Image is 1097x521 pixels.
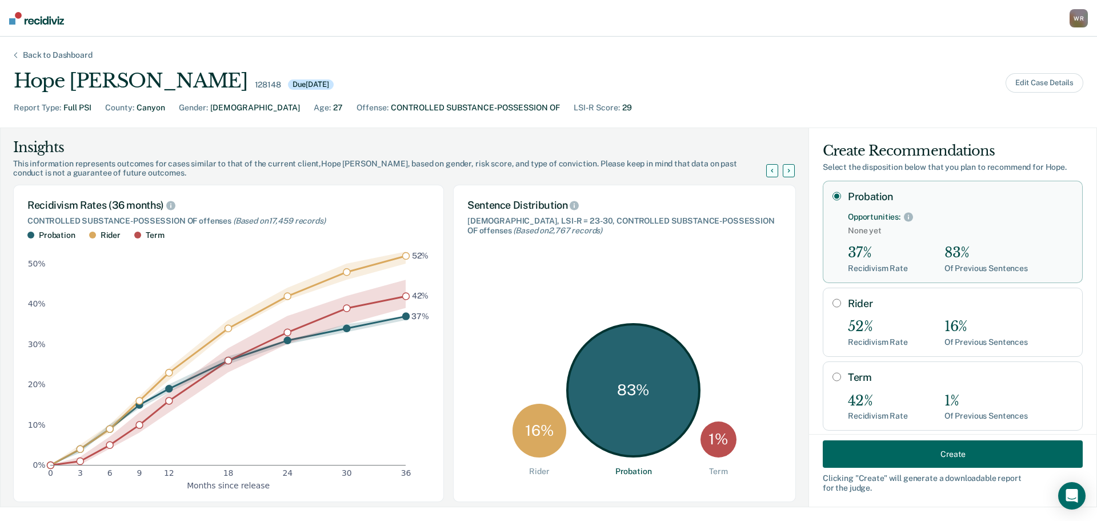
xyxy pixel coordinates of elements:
button: WR [1070,9,1088,27]
g: x-axis tick label [48,468,411,478]
div: 128148 [255,80,281,90]
div: Gender : [179,102,208,114]
img: Recidiviz [9,12,64,25]
div: Open Intercom Messenger [1058,482,1086,510]
div: Term [709,467,727,476]
span: (Based on 2,767 records ) [513,226,602,235]
div: 42% [848,393,908,409]
div: County : [105,102,134,114]
text: Months since release [187,480,270,490]
div: 1% [944,393,1028,409]
div: Report Type : [14,102,61,114]
div: Insights [13,138,780,157]
div: Term [146,230,164,240]
text: 50% [28,259,46,268]
text: 42% [412,291,429,300]
div: 1 % [700,421,736,458]
div: W R [1070,9,1088,27]
text: 0 [48,468,53,478]
text: 30% [28,339,46,348]
span: (Based on 17,459 records ) [233,216,326,225]
div: Sentence Distribution [467,199,782,212]
div: 83% [944,245,1028,261]
g: text [411,251,429,321]
div: Recidivism Rate [848,411,908,421]
div: 16% [944,319,1028,335]
g: dot [47,252,410,468]
div: Hope [PERSON_NAME] [14,69,248,93]
text: 9 [137,468,142,478]
text: 20% [28,380,46,389]
text: 37% [411,311,429,320]
text: 12 [164,468,174,478]
div: CONTROLLED SUBSTANCE-POSSESSION OF [391,102,560,114]
div: Opportunities: [848,212,900,222]
div: Recidivism Rate [848,337,908,347]
div: Of Previous Sentences [944,337,1028,347]
text: 36 [401,468,411,478]
label: Term [848,371,1073,384]
div: Of Previous Sentences [944,411,1028,421]
button: Create [823,440,1083,468]
div: Probation [39,230,75,240]
div: Create Recommendations [823,142,1083,160]
div: 16 % [513,404,566,458]
label: Rider [848,297,1073,310]
text: 3 [78,468,83,478]
div: Canyon [137,102,165,114]
div: CONTROLLED SUBSTANCE-POSSESSION OF offenses [27,216,430,226]
div: [DEMOGRAPHIC_DATA], LSI-R = 23-30, CONTROLLED SUBSTANCE-POSSESSION OF offenses [467,216,782,236]
div: 52% [848,319,908,335]
div: 37% [848,245,908,261]
div: Rider [101,230,121,240]
button: Edit Case Details [1006,73,1083,93]
div: This information represents outcomes for cases similar to that of the current client, Hope [PERSO... [13,159,780,178]
div: Full PSI [63,102,91,114]
g: x-axis label [187,480,270,490]
text: 40% [28,299,46,308]
label: Probation [848,190,1073,203]
text: 24 [282,468,293,478]
text: 30 [342,468,352,478]
div: Back to Dashboard [9,50,106,60]
text: 6 [107,468,113,478]
div: Recidivism Rate [848,264,908,273]
div: Clicking " Create " will generate a downloadable report for the judge. [823,474,1083,493]
text: 52% [412,251,429,260]
div: Recidivism Rates (36 months) [27,199,430,212]
div: 29 [622,102,632,114]
div: 27 [333,102,343,114]
div: Age : [314,102,331,114]
div: Due [DATE] [288,79,334,90]
text: 10% [28,420,46,429]
span: None yet [848,226,1073,236]
div: 83 % [566,323,700,458]
div: Of Previous Sentences [944,264,1028,273]
text: 18 [223,468,234,478]
g: y-axis tick label [28,259,46,470]
div: Rider [529,467,549,476]
div: Offense : [357,102,389,114]
g: area [50,252,406,465]
div: Select the disposition below that you plan to recommend for Hope . [823,162,1083,172]
div: [DEMOGRAPHIC_DATA] [210,102,300,114]
text: 0% [33,460,46,470]
div: Probation [615,467,652,476]
div: LSI-R Score : [574,102,620,114]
